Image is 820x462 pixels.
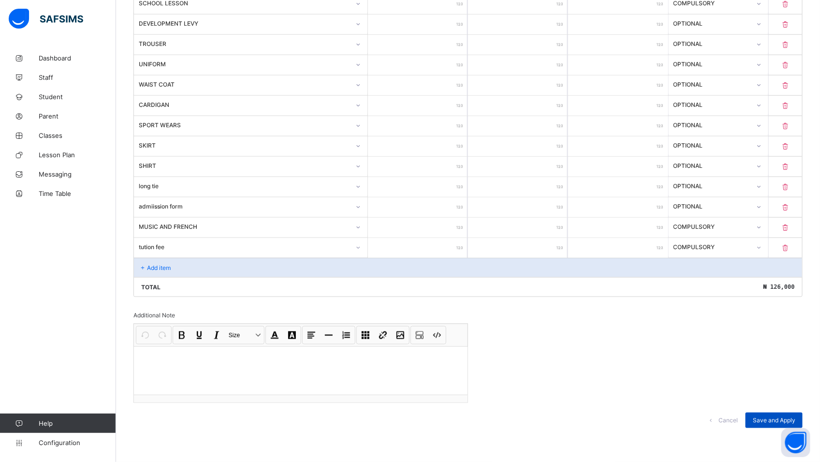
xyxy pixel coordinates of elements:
span: Save and Apply [753,417,795,424]
button: Table [357,327,374,343]
p: Add item [147,264,171,271]
div: long tie [139,182,350,190]
div: OPTIONAL [674,142,751,149]
span: ₦ 126,000 [763,283,795,290]
div: TROUSER [139,40,350,47]
div: DEVELOPMENT LEVY [139,20,350,27]
button: Show blocks [411,327,428,343]
div: UNIFORM [139,60,350,68]
span: Lesson Plan [39,151,116,159]
button: Size [226,327,264,343]
div: OPTIONAL [674,182,751,190]
div: SPORT WEARS [139,121,350,129]
div: OPTIONAL [674,60,751,68]
button: Redo [154,327,171,343]
div: WAIST COAT [139,81,350,88]
div: OPTIONAL [674,203,751,210]
div: CARDIGAN [139,101,350,108]
button: Italic [208,327,225,343]
span: Dashboard [39,54,116,62]
div: OPTIONAL [674,121,751,129]
div: OPTIONAL [674,81,751,88]
button: Bold [174,327,190,343]
button: Undo [137,327,153,343]
button: Code view [429,327,445,343]
div: OPTIONAL [674,162,751,169]
div: admiission form [139,203,350,210]
span: Student [39,93,116,101]
div: SKIRT [139,142,350,149]
button: Horizontal line [321,327,337,343]
p: Total [141,283,161,291]
div: MUSIC AND FRENCH [139,223,350,230]
button: Align [303,327,320,343]
button: Link [375,327,391,343]
span: Additional Note [133,312,175,319]
button: Open asap [781,428,810,457]
button: List [338,327,354,343]
button: Font Color [266,327,283,343]
button: Underline [191,327,207,343]
span: Staff [39,74,116,81]
span: Classes [39,132,116,139]
div: OPTIONAL [674,40,751,47]
span: Messaging [39,170,116,178]
div: OPTIONAL [674,101,751,108]
span: Cancel [718,417,738,424]
button: Highlight Color [284,327,300,343]
span: Parent [39,112,116,120]
div: SHIRT [139,162,350,169]
div: tution fee [139,243,350,251]
div: COMPULSORY [674,243,751,251]
img: safsims [9,9,83,29]
span: Help [39,419,116,427]
span: Configuration [39,439,116,447]
div: COMPULSORY [674,223,751,230]
div: OPTIONAL [674,20,751,27]
span: Time Table [39,190,116,197]
button: Image [392,327,409,343]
